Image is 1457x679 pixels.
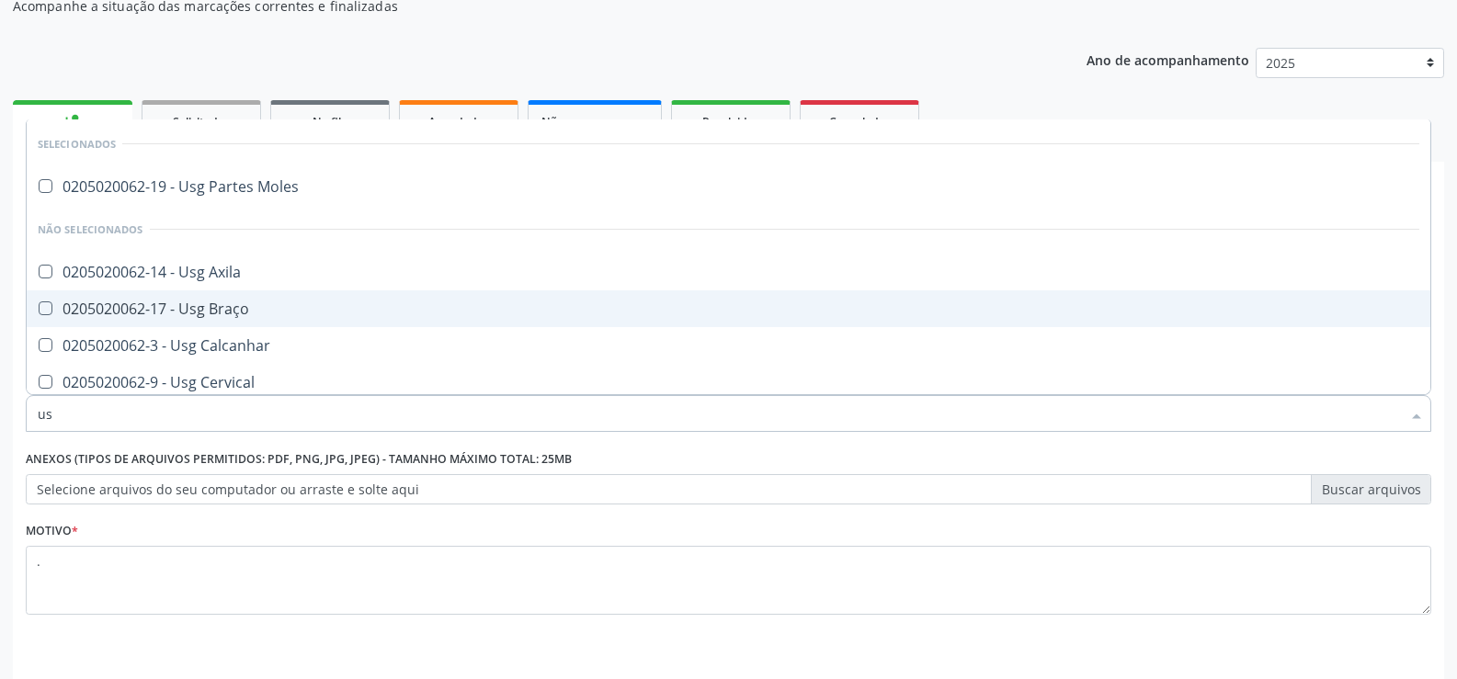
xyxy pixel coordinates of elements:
div: 0205020062-19 - Usg Partes Moles [38,179,1419,194]
label: Anexos (Tipos de arquivos permitidos: PDF, PNG, JPG, JPEG) - Tamanho máximo total: 25MB [26,446,572,474]
div: 0205020062-17 - Usg Braço [38,301,1419,316]
span: Resolvidos [702,114,759,130]
span: Agendados [428,114,489,130]
div: 0205020062-3 - Usg Calcanhar [38,338,1419,353]
div: person_add [63,111,83,131]
span: Na fila [313,114,347,130]
label: Motivo [26,517,78,546]
div: 0205020062-14 - Usg Axila [38,265,1419,279]
span: Cancelados [829,114,891,130]
div: 0205020062-9 - Usg Cervical [38,375,1419,390]
span: Não compareceram [541,114,648,130]
p: Ano de acompanhamento [1087,48,1249,71]
span: Solicitados [173,114,230,130]
input: Buscar por procedimentos [38,395,1401,432]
